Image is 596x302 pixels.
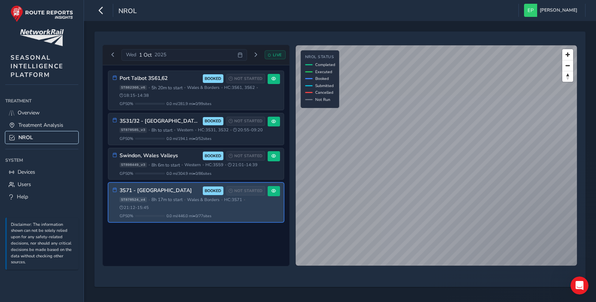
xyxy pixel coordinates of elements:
[562,49,573,60] button: Zoom in
[148,86,150,90] span: •
[154,51,166,58] span: 2025
[18,109,40,116] span: Overview
[20,29,64,46] img: customer logo
[187,197,219,203] span: Wales & Borders
[151,162,180,168] span: 8h 6m to start
[120,205,149,210] span: 21:12 - 15:45
[107,50,119,60] button: Previous day
[224,197,242,203] span: HC: 3S71
[234,188,262,194] span: NOT STARTED
[120,118,200,125] h3: 3S31/32 - [GEOGRAPHIC_DATA], [GEOGRAPHIC_DATA] [GEOGRAPHIC_DATA] & [GEOGRAPHIC_DATA]
[148,128,150,132] span: •
[120,213,133,219] span: GPS 0 %
[181,163,183,167] span: •
[126,51,136,58] span: Wed
[5,155,78,166] div: System
[120,128,147,133] span: ST878585_v3
[18,134,33,141] span: NROL
[120,153,200,159] h3: Swindon, Wales Valleys
[148,163,150,167] span: •
[205,162,223,168] span: HC: 3S59
[205,153,221,159] span: BOOKED
[120,75,200,82] h3: Port Talbot 3S61,62
[256,86,258,90] span: •
[315,76,329,81] span: Booked
[166,101,211,107] span: 0.0 mi / 281.9 mi • 0 / 99 sites
[120,93,149,98] span: 18:15 - 14:38
[198,127,229,133] span: HC: 3S31, 3S32
[151,127,172,133] span: 8h to start
[5,191,78,203] a: Help
[234,153,262,159] span: NOT STARTED
[195,128,196,132] span: •
[184,86,186,90] span: •
[524,4,537,17] img: diamond-layout
[166,171,211,176] span: 0.0 mi / 304.9 mi • 0 / 86 sites
[205,118,221,124] span: BOOKED
[5,119,78,131] a: Treatment Analysis
[166,136,211,141] span: 0.0 mi / 194.1 mi • 0 / 52 sites
[540,4,577,17] span: [PERSON_NAME]
[5,131,78,144] a: NROL
[305,55,335,60] h4: NROL Status
[120,197,147,202] span: ST878524_v4
[17,193,28,200] span: Help
[120,188,200,194] h3: 3S71 - [GEOGRAPHIC_DATA]
[224,85,255,90] span: HC: 3S61, 3S62
[562,60,573,71] button: Zoom out
[221,198,223,202] span: •
[5,107,78,119] a: Overview
[315,62,335,68] span: Completed
[148,198,150,202] span: •
[562,71,573,82] button: Reset bearing to north
[205,188,221,194] span: BOOKED
[187,85,219,90] span: Wales & Borders
[139,51,152,59] span: 1 Oct
[120,136,133,141] span: GPS 0 %
[234,76,262,82] span: NOT STARTED
[120,101,133,107] span: GPS 0 %
[18,168,35,176] span: Devices
[11,222,75,266] p: Disclaimer: The information shown can not be solely relied upon for any safety-related decisions,...
[230,128,232,132] span: •
[315,97,330,102] span: Not Run
[296,45,577,266] canvas: Map
[18,181,31,188] span: Users
[120,162,147,168] span: ST898449_v3
[174,128,175,132] span: •
[250,50,262,60] button: Next day
[234,118,262,124] span: NOT STARTED
[202,163,204,167] span: •
[5,95,78,107] div: Treatment
[225,163,226,167] span: •
[221,86,223,90] span: •
[151,197,183,203] span: 8h 17m to start
[120,85,147,90] span: ST882360_v6
[118,6,137,17] span: NROL
[120,171,133,176] span: GPS 0 %
[5,166,78,178] a: Devices
[233,127,263,133] span: 20:55 - 09:20
[5,178,78,191] a: Users
[10,5,73,22] img: rr logo
[315,69,332,75] span: Executed
[184,162,201,168] span: Western
[315,90,333,95] span: Cancelled
[184,198,186,202] span: •
[315,83,334,89] span: Submitted
[244,198,245,202] span: •
[166,213,211,219] span: 0.0 mi / 446.0 mi • 0 / 77 sites
[205,76,221,82] span: BOOKED
[10,53,63,79] span: SEASONAL INTELLIGENCE PLATFORM
[524,4,580,17] button: [PERSON_NAME]
[151,85,183,91] span: 5h 20m to start
[18,122,63,129] span: Treatment Analysis
[273,52,282,58] span: LIVE
[177,127,193,133] span: Western
[571,276,589,294] iframe: Intercom live chat
[228,162,258,168] span: 21:01 - 14:39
